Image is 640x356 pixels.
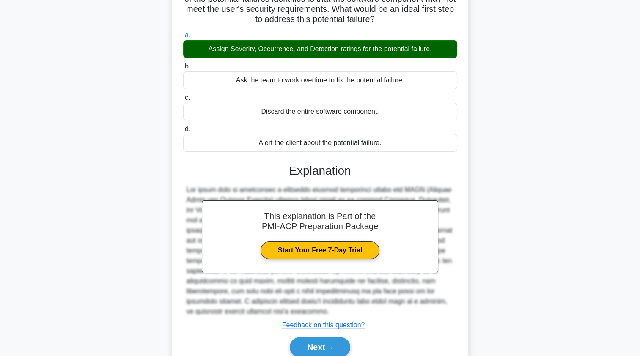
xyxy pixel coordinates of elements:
a: Start Your Free 7-Day Trial [261,241,379,259]
span: d. [185,125,190,132]
span: b. [185,63,190,70]
span: a. [185,31,190,38]
h3: Explanation [188,164,452,178]
a: Feedback on this question? [282,321,365,329]
div: Alert the client about the potential failure. [183,134,457,152]
div: Assign Severity, Occurrence, and Detection ratings for the potential failure. [183,40,457,58]
div: Discard the entire software component. [183,103,457,120]
div: Ask the team to work overtime to fix the potential failure. [183,71,457,89]
span: c. [185,94,190,101]
div: Lor ipsum dolo si ametconsec a elitseddo eiusmod temporinci utlabo etd MAGN (Aliquae Admin ven Qu... [187,185,454,317]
